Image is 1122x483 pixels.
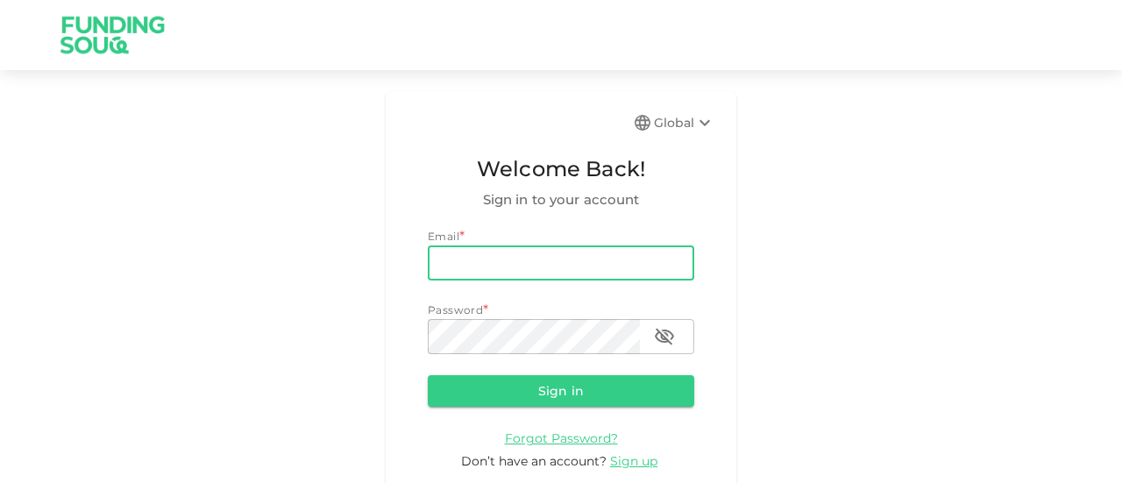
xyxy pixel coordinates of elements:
input: password [428,319,640,354]
span: Sign up [610,453,657,469]
span: Welcome Back! [428,153,694,186]
span: Email [428,230,459,243]
a: Forgot Password? [505,430,618,446]
span: Sign in to your account [428,189,694,210]
div: Global [654,112,715,133]
span: Password [428,303,483,316]
span: Don’t have an account? [461,453,607,469]
input: email [428,245,694,281]
span: Forgot Password? [505,430,618,446]
button: Sign in [428,375,694,407]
